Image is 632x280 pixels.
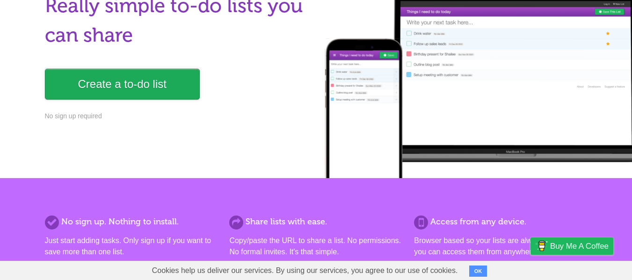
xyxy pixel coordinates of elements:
button: OK [469,266,487,277]
h2: Access from any device. [414,215,587,228]
span: Buy me a coffee [550,238,609,254]
p: Browser based so your lists are always synced and you can access them from anywhere. [414,235,587,258]
h2: No sign up. Nothing to install. [45,215,218,228]
span: Cookies help us deliver our services. By using our services, you agree to our use of cookies. [143,261,467,280]
a: Create a to-do list [45,69,200,100]
a: Buy me a coffee [530,237,613,255]
p: No sign up required [45,111,311,121]
p: Just start adding tasks. Only sign up if you want to save more than one list. [45,235,218,258]
p: Copy/paste the URL to share a list. No permissions. No formal invites. It's that simple. [229,235,402,258]
img: Buy me a coffee [535,238,548,254]
h2: Share lists with ease. [229,215,402,228]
